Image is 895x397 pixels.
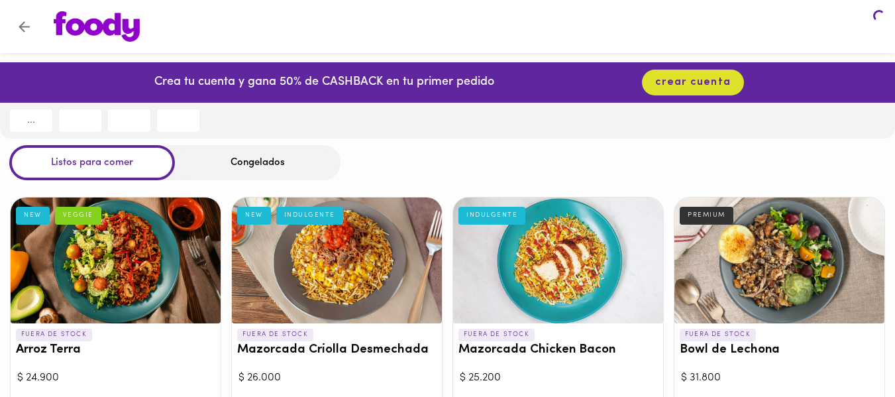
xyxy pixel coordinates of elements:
[674,198,884,323] div: Bowl de Lechona
[154,74,494,91] p: Crea tu cuenta y gana 50% de CASHBACK en tu primer pedido
[16,207,50,224] div: NEW
[55,207,101,224] div: VEGGIE
[237,207,271,224] div: NEW
[458,329,535,341] p: FUERA DE STOCK
[8,11,40,43] button: Volver
[458,343,658,357] h3: Mazorcada Chicken Bacon
[17,370,214,386] div: $ 24.900
[681,370,878,386] div: $ 31.800
[237,343,437,357] h3: Mazorcada Criolla Desmechada
[16,343,215,357] h3: Arroz Terra
[453,198,663,323] div: Mazorcada Chicken Bacon
[276,207,343,224] div: INDULGENTE
[237,329,313,341] p: FUERA DE STOCK
[16,329,92,341] p: FUERA DE STOCK
[238,370,435,386] div: $ 26.000
[9,145,175,180] div: Listos para comer
[655,76,731,89] span: crear cuenta
[642,70,744,95] button: crear cuenta
[680,343,879,357] h3: Bowl de Lechona
[458,207,525,224] div: INDULGENTE
[680,329,756,341] p: FUERA DE STOCK
[11,198,221,323] div: Arroz Terra
[10,109,52,132] button: ...
[680,207,733,224] div: PREMIUM
[175,145,341,180] div: Congelados
[460,370,657,386] div: $ 25.200
[54,11,140,42] img: logo.png
[232,198,442,323] div: Mazorcada Criolla Desmechada
[18,115,44,127] span: ...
